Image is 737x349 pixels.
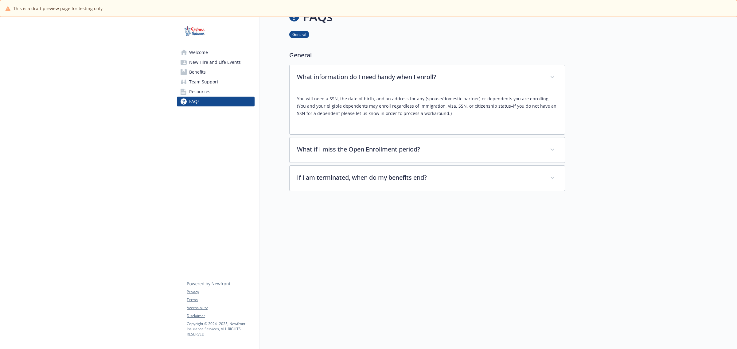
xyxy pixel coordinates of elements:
span: Benefits [189,67,206,77]
a: FAQs [177,97,255,106]
div: What if I miss the Open Enrollment period? [290,137,565,163]
a: Welcome [177,48,255,57]
span: Resources [189,87,210,97]
a: General [289,31,309,37]
a: Resources [177,87,255,97]
div: If I am terminated, when do my benefits end? [290,166,565,191]
span: FAQs [189,97,200,106]
a: Accessibility [187,305,254,311]
a: Benefits [177,67,255,77]
a: New Hire and Life Events [177,57,255,67]
a: Privacy [187,289,254,295]
a: Disclaimer [187,313,254,319]
p: What if I miss the Open Enrollment period? [297,145,543,154]
a: Terms [187,297,254,303]
p: General [289,51,565,60]
p: If I am terminated, when do my benefits end? [297,173,543,182]
div: What information do I need handy when I enroll? [290,65,565,90]
p: What information do I need handy when I enroll? [297,72,543,82]
p: You will need a SSN, the date of birth, and an address for any [spouse/domestic partner] or depen... [297,95,557,117]
span: Team Support [189,77,218,87]
a: Team Support [177,77,255,87]
div: What information do I need handy when I enroll? [290,90,565,134]
span: New Hire and Life Events [189,57,241,67]
span: Welcome [189,48,208,57]
span: This is a draft preview page for testing only [13,5,103,12]
p: Copyright © 2024 - 2025 , Newfront Insurance Services, ALL RIGHTS RESERVED [187,321,254,337]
